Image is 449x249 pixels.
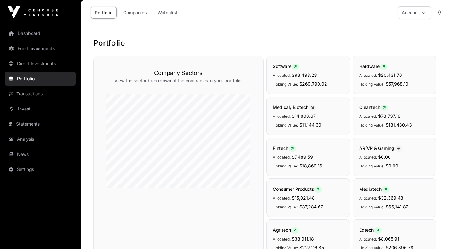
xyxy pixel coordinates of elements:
[106,69,251,77] h3: Company Sectors
[273,123,298,127] span: Holding Value:
[359,73,377,78] span: Allocated:
[5,102,76,116] a: Invest
[359,64,388,69] span: Hardware
[386,204,409,209] span: $66,141.82
[106,77,251,84] p: View the sector breakdown of the companies in your portfolio.
[273,64,299,69] span: Software
[359,114,377,119] span: Allocated:
[273,205,298,209] span: Holding Value:
[8,6,58,19] img: Icehouse Ventures Logo
[292,113,316,119] span: $14,808.67
[359,123,384,127] span: Holding Value:
[273,196,291,201] span: Allocated:
[5,72,76,86] a: Portfolio
[93,38,436,48] h1: Portfolio
[359,186,389,192] span: Mediatech
[119,7,151,19] a: Companies
[359,145,403,151] span: AR/VR & Gaming
[378,72,402,78] span: $20,431.76
[359,105,388,110] span: Cleantech
[273,145,296,151] span: Fintech
[273,82,298,87] span: Holding Value:
[299,122,321,127] span: $11,144.30
[292,236,314,241] span: $38,011.18
[292,72,317,78] span: $93,493.23
[5,26,76,40] a: Dashboard
[359,164,384,168] span: Holding Value:
[378,113,400,119] span: $78,737.16
[299,163,322,168] span: $18,860.16
[386,163,398,168] span: $0.00
[378,154,391,160] span: $0.00
[359,205,384,209] span: Holding Value:
[378,236,399,241] span: $8,065.91
[398,6,431,19] button: Account
[273,155,291,160] span: Allocated:
[273,105,316,110] span: Medical/ Biotech
[5,162,76,176] a: Settings
[5,87,76,101] a: Transactions
[273,186,322,192] span: Consumer Products
[153,7,181,19] a: Watchlist
[359,82,384,87] span: Holding Value:
[378,195,403,201] span: $32,369.48
[91,7,117,19] a: Portfolio
[273,227,299,233] span: Agritech
[386,122,412,127] span: $181,480.43
[299,81,327,87] span: $269,790.02
[299,204,324,209] span: $37,284.62
[5,132,76,146] a: Analysis
[292,154,313,160] span: $7,489.59
[273,73,291,78] span: Allocated:
[359,155,377,160] span: Allocated:
[359,227,382,233] span: Edtech
[273,114,291,119] span: Allocated:
[5,147,76,161] a: News
[359,237,377,241] span: Allocated:
[292,195,315,201] span: $15,021.48
[417,219,449,249] iframe: Chat Widget
[273,237,291,241] span: Allocated:
[5,57,76,71] a: Direct Investments
[359,196,377,201] span: Allocated:
[386,81,408,87] span: $57,968.10
[5,42,76,55] a: Fund Investments
[273,164,298,168] span: Holding Value:
[5,117,76,131] a: Statements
